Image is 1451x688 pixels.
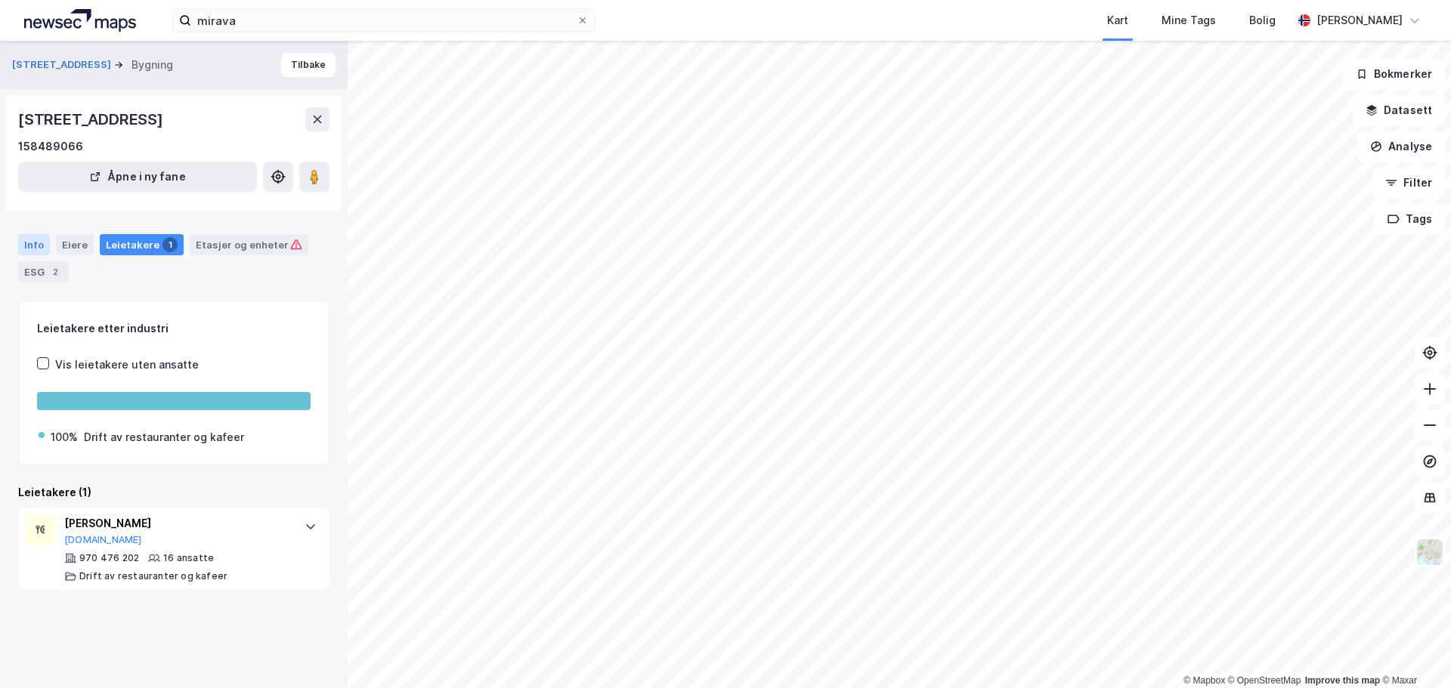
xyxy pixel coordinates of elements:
div: Kart [1107,11,1128,29]
div: Leietakere (1) [18,483,329,501]
a: Mapbox [1183,675,1225,686]
div: Kontrollprogram for chat [1375,615,1451,688]
div: Eiere [56,234,94,255]
div: Vis leietakere uten ansatte [55,356,199,374]
div: 1 [162,237,178,252]
div: [STREET_ADDRESS] [18,107,166,131]
a: Improve this map [1305,675,1380,686]
button: Datasett [1353,95,1445,125]
div: Mine Tags [1162,11,1216,29]
div: Leietakere [100,234,184,255]
div: Bolig [1249,11,1276,29]
img: Z [1415,538,1444,566]
img: logo.a4113a55bc3d86da70a041830d287a7e.svg [24,9,136,32]
iframe: Chat Widget [1375,615,1451,688]
button: Analyse [1357,131,1445,162]
div: Info [18,234,50,255]
a: OpenStreetMap [1228,675,1301,686]
div: 16 ansatte [163,552,214,564]
div: [PERSON_NAME] [64,514,289,532]
div: ESG [18,261,69,282]
button: Tilbake [281,53,336,77]
div: [PERSON_NAME] [1316,11,1403,29]
div: 2 [48,264,63,279]
button: Bokmerker [1343,59,1445,89]
div: 970 476 202 [79,552,139,564]
button: Filter [1372,168,1445,198]
div: 100% [51,428,78,446]
div: Leietakere etter industri [37,319,311,338]
button: Åpne i ny fane [18,162,257,192]
div: Etasjer og enheter [196,238,302,251]
button: [STREET_ADDRESS] [12,57,114,73]
div: Drift av restauranter og kafeer [79,570,227,582]
input: Søk på adresse, matrikkel, gårdeiere, leietakere eller personer [191,9,577,32]
div: Drift av restauranter og kafeer [84,428,244,446]
div: 158489066 [18,137,83,156]
div: Bygning [131,56,173,74]
button: Tags [1375,204,1445,234]
button: [DOMAIN_NAME] [64,534,142,546]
